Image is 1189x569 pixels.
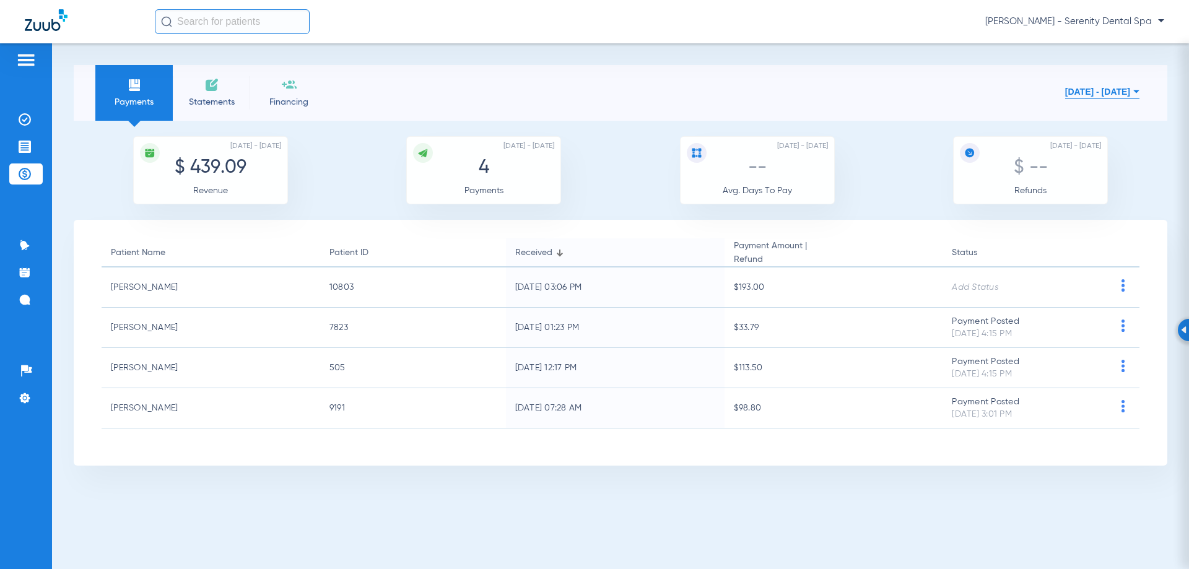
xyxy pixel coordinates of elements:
[964,147,975,159] img: icon
[259,96,318,108] span: Financing
[111,246,165,259] div: Patient Name
[515,246,552,259] div: Received
[417,147,429,159] img: icon
[182,96,241,108] span: Statements
[506,267,725,308] td: [DATE] 03:06 PM
[127,77,142,92] img: payments icon
[1065,79,1139,104] button: [DATE] - [DATE]
[952,397,1019,406] span: Payment Posted
[320,348,506,388] td: 505
[102,348,320,388] td: [PERSON_NAME]
[952,283,999,292] span: Add Status
[155,9,310,34] input: Search for patients
[985,15,1164,28] span: [PERSON_NAME] - Serenity Dental Spa
[725,388,943,428] td: $98.80
[777,140,828,152] span: [DATE] - [DATE]
[102,267,320,308] td: [PERSON_NAME]
[320,267,506,308] td: 10803
[102,388,320,428] td: [PERSON_NAME]
[506,308,725,348] td: [DATE] 01:23 PM
[102,308,320,348] td: [PERSON_NAME]
[111,246,311,259] div: Patient Name
[1127,510,1189,569] iframe: Chat Widget
[1014,186,1047,195] span: Refunds
[329,246,368,259] div: Patient ID
[1115,400,1131,412] img: group-dot-blue.svg
[1115,279,1131,292] img: group-dot-blue.svg
[144,147,155,159] img: icon
[725,267,943,308] td: $193.00
[725,348,943,388] td: $113.50
[464,186,503,195] span: Payments
[1050,140,1101,152] span: [DATE] - [DATE]
[506,388,725,428] td: [DATE] 07:28 AM
[734,239,807,266] div: Payment Amount |
[503,140,554,152] span: [DATE] - [DATE]
[230,140,281,152] span: [DATE] - [DATE]
[329,246,497,259] div: Patient ID
[952,410,1012,419] span: [DATE] 3:01 PM
[282,77,297,92] img: financing icon
[691,147,702,159] img: icon
[723,186,792,195] span: Avg. Days To Pay
[515,246,715,259] div: Received
[952,317,1019,326] span: Payment Posted
[320,388,506,428] td: 9191
[16,53,36,67] img: hamburger-icon
[748,159,767,177] span: --
[952,246,1097,259] div: Status
[1181,326,1187,334] img: Arrow
[25,9,68,31] img: Zuub Logo
[161,16,172,27] img: Search Icon
[105,96,163,108] span: Payments
[1115,319,1131,332] img: group-dot-blue.svg
[952,357,1019,366] span: Payment Posted
[1115,360,1131,372] img: group-dot-blue.svg
[952,329,1012,338] span: [DATE] 4:15 PM
[1014,159,1048,177] span: $ --
[506,348,725,388] td: [DATE] 12:17 PM
[734,239,934,266] div: Payment Amount |Refund
[193,186,228,195] span: Revenue
[952,370,1012,378] span: [DATE] 4:15 PM
[204,77,219,92] img: invoices icon
[479,159,489,177] span: 4
[175,159,246,177] span: $ 439.09
[734,253,807,266] span: Refund
[725,308,943,348] td: $33.79
[320,308,506,348] td: 7823
[952,246,977,259] div: Status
